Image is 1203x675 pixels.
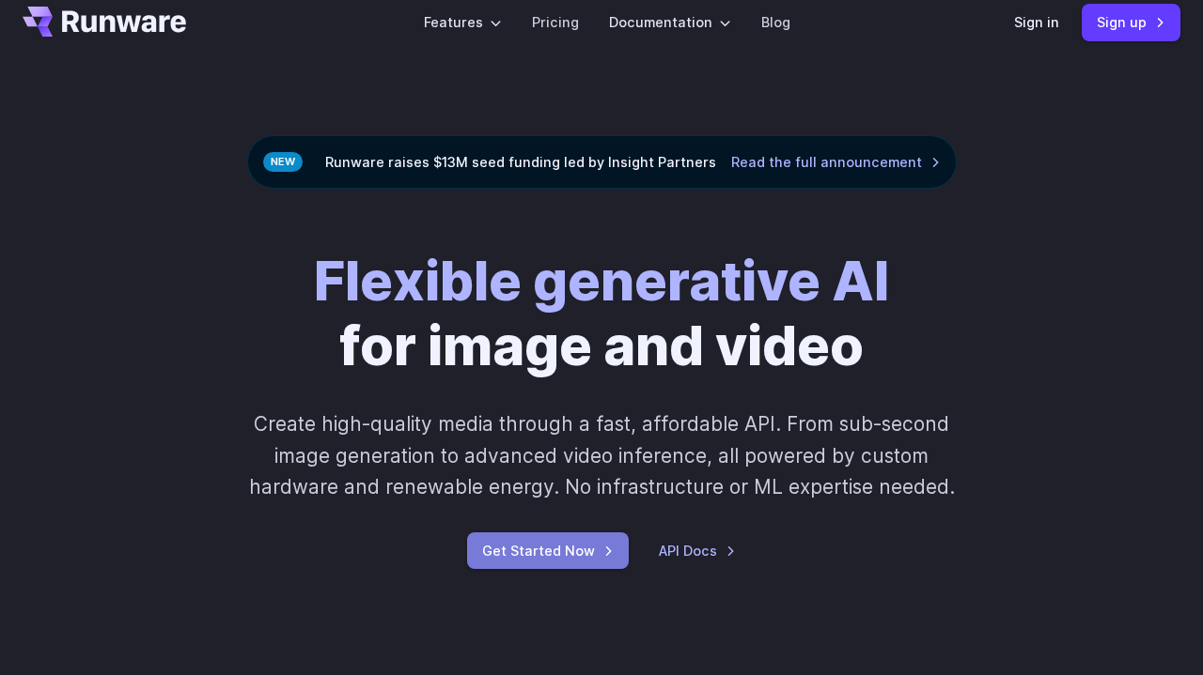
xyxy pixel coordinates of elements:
label: Documentation [609,11,731,33]
a: Get Started Now [467,532,629,569]
div: Runware raises $13M seed funding led by Insight Partners [247,135,957,189]
a: API Docs [659,540,736,561]
p: Create high-quality media through a fast, affordable API. From sub-second image generation to adv... [231,408,972,502]
label: Features [424,11,502,33]
strong: Flexible generative AI [314,248,889,314]
a: Pricing [532,11,579,33]
h1: for image and video [314,249,889,378]
a: Read the full announcement [731,151,941,173]
a: Sign in [1014,11,1059,33]
a: Sign up [1082,4,1180,40]
a: Blog [761,11,790,33]
a: Go to / [23,7,186,37]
